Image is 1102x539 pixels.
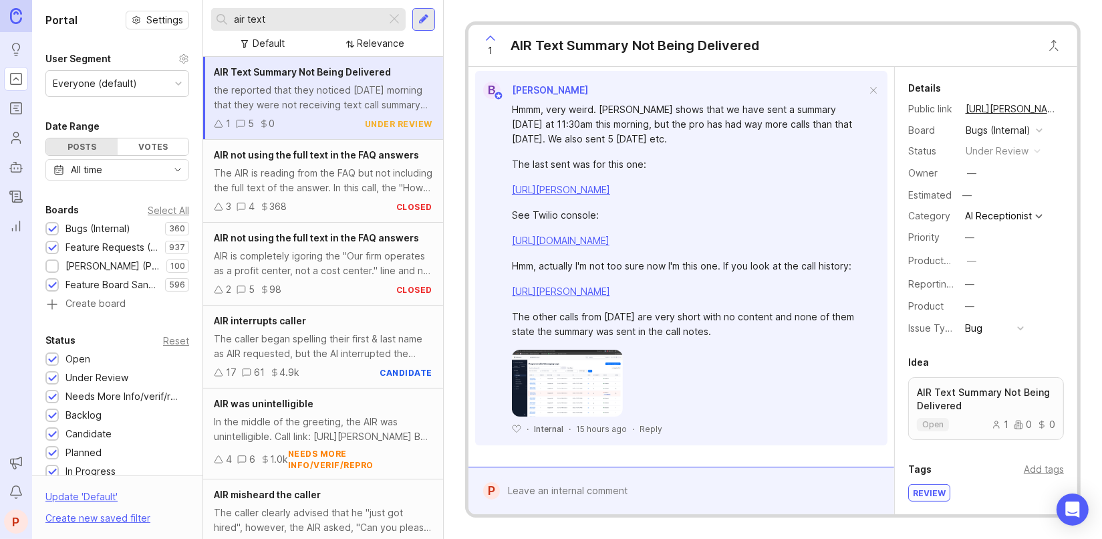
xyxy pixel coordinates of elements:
[65,221,130,236] div: Bugs (Internal)
[908,166,955,181] div: Owner
[203,57,443,140] a: AIR Text Summary Not Being Deliveredthe reported that they noticed [DATE] morning that they were ...
[4,185,28,209] a: Changelog
[226,282,231,297] div: 2
[65,389,182,404] div: Needs More Info/verif/repro
[908,80,941,96] div: Details
[4,214,28,238] a: Reporting
[248,116,254,131] div: 5
[65,370,128,385] div: Under Review
[170,261,185,272] p: 100
[396,201,432,213] div: closed
[45,118,100,134] div: Date Range
[249,452,255,467] div: 6
[966,123,1030,138] div: Bugs (Internal)
[992,420,1008,429] div: 1
[965,277,974,292] div: —
[288,448,432,471] div: needs more info/verif/repro
[4,126,28,150] a: Users
[917,386,1055,413] p: AIR Text Summary Not Being Delivered
[214,398,313,409] span: AIR was unintelligible
[214,249,432,278] div: AIR is completely igoring the "Our firm operates as a profit center, not a cost center." line and...
[214,506,432,535] div: The caller clearly advised that he "just got hired", however, the AIR asked, "Can you please clar...
[65,445,102,460] div: Planned
[203,140,443,223] a: AIR not using the full text in the FAQ answersThe AIR is reading from the FAQ but not including t...
[569,423,571,435] div: ·
[254,365,265,380] div: 61
[234,12,381,27] input: Search...
[65,240,158,255] div: Feature Requests (Internal)
[908,322,957,334] label: Issue Type
[214,332,432,361] div: The caller began spelling their first & last name as AIR requested, but the AI interrupted the ca...
[71,163,102,177] div: All time
[512,102,866,146] div: Hmmm, very weird. [PERSON_NAME] shows that we have sent a summary [DATE] at 11:30am this morning,...
[908,278,980,290] label: Reporting Team
[908,209,955,223] div: Category
[1057,494,1089,526] div: Open Intercom Messenger
[512,286,610,297] a: [URL][PERSON_NAME]
[126,11,189,29] a: Settings
[269,199,287,214] div: 368
[65,259,160,274] div: [PERSON_NAME] (Public)
[1037,420,1055,429] div: 0
[909,485,950,501] div: review
[226,365,237,380] div: 17
[512,235,609,246] a: [URL][DOMAIN_NAME]
[214,66,391,78] span: AIR Text Summary Not Being Delivered
[45,332,76,348] div: Status
[169,242,185,253] p: 937
[1014,420,1032,429] div: 0
[249,282,255,297] div: 5
[253,36,285,51] div: Default
[45,299,189,311] a: Create board
[966,144,1028,158] div: under review
[4,96,28,120] a: Roadmaps
[1024,462,1064,477] div: Add tags
[512,259,866,274] div: Hmm, actually I'm not too sure now I'm this one. If you look at the call history:
[65,464,116,479] div: In Progress
[65,427,112,441] div: Candidate
[511,36,759,55] div: AIR Text Summary Not Being Delivered
[65,352,90,366] div: Open
[214,149,419,160] span: AIR not using the full text in the FAQ answers
[169,223,185,234] p: 360
[148,207,189,214] div: Select All
[908,377,1064,440] a: AIR Text Summary Not Being Deliveredopen100
[908,300,944,312] label: Product
[963,252,980,269] button: ProductboardID
[908,461,932,477] div: Tags
[965,211,1032,221] div: AI Receptionist
[534,423,563,435] div: Internal
[512,350,623,417] img: https://canny-assets.io/images/9a156d43c6ad8b4038aad46e0e9f0c34.png
[958,187,976,204] div: —
[163,337,189,344] div: Reset
[226,116,231,131] div: 1
[269,282,281,297] div: 98
[214,232,419,243] span: AIR not using the full text in the FAQ answers
[65,278,158,292] div: Feature Board Sandbox [DATE]
[269,116,275,131] div: 0
[489,43,493,58] span: 1
[279,365,299,380] div: 4.9k
[483,482,500,500] div: P
[358,36,405,51] div: Relevance
[908,102,955,116] div: Public link
[45,511,150,526] div: Create new saved filter
[908,354,929,370] div: Idea
[118,138,189,155] div: Votes
[226,199,231,214] div: 3
[908,255,979,266] label: ProductboardID
[45,490,118,511] div: Update ' Default '
[46,138,118,155] div: Posts
[494,90,504,100] img: member badge
[475,82,588,99] a: B[PERSON_NAME]
[512,184,610,195] a: [URL][PERSON_NAME]
[967,253,976,268] div: —
[214,315,306,326] span: AIR interrupts caller
[270,452,288,467] div: 1.0k
[214,166,432,195] div: The AIR is reading from the FAQ but not including the full text of the answer. In this call, the ...
[226,452,232,467] div: 4
[632,423,634,435] div: ·
[640,423,662,435] div: Reply
[214,415,432,444] div: In the middle of the greeting, the AIR was unintelligible. Call link: [URL][PERSON_NAME] Bug foun...
[380,367,433,379] div: candidate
